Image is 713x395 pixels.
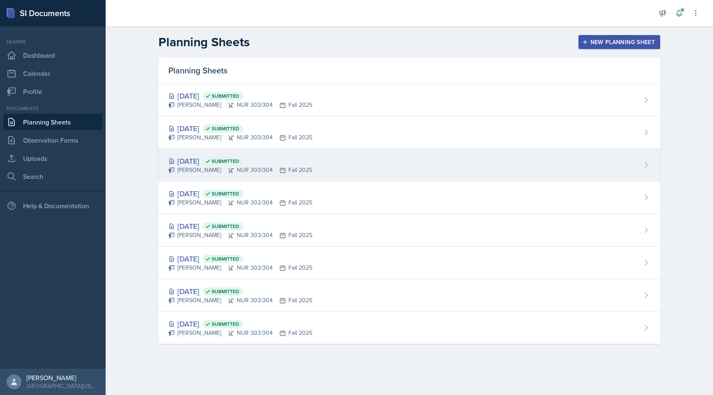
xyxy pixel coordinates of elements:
[3,132,102,148] a: Observation Forms
[168,198,312,207] div: [PERSON_NAME] NUR 303/304 Fall 2025
[168,318,312,329] div: [DATE]
[3,65,102,82] a: Calendar
[26,382,99,390] div: [GEOGRAPHIC_DATA][US_STATE] in [GEOGRAPHIC_DATA]
[212,158,239,165] span: Submitted
[158,116,660,149] a: [DATE] Submitted [PERSON_NAME]NUR 303/304Fall 2025
[168,133,312,142] div: [PERSON_NAME] NUR 303/304 Fall 2025
[3,47,102,63] a: Dashboard
[168,329,312,337] div: [PERSON_NAME] NUR 303/304 Fall 2025
[212,256,239,262] span: Submitted
[3,83,102,100] a: Profile
[168,123,312,134] div: [DATE]
[212,223,239,230] span: Submitted
[578,35,660,49] button: New Planning Sheet
[212,321,239,327] span: Submitted
[584,39,655,45] div: New Planning Sheet
[3,114,102,130] a: Planning Sheets
[168,188,312,199] div: [DATE]
[3,105,102,112] div: Documents
[212,190,239,197] span: Submitted
[158,214,660,247] a: [DATE] Submitted [PERSON_NAME]NUR 303/304Fall 2025
[158,247,660,279] a: [DATE] Submitted [PERSON_NAME]NUR 303/304Fall 2025
[168,155,312,167] div: [DATE]
[3,38,102,45] div: Leader
[168,253,312,264] div: [DATE]
[158,181,660,214] a: [DATE] Submitted [PERSON_NAME]NUR 303/304Fall 2025
[158,149,660,181] a: [DATE] Submitted [PERSON_NAME]NUR 303/304Fall 2025
[168,296,312,305] div: [PERSON_NAME] NUR 303/304 Fall 2025
[26,374,99,382] div: [PERSON_NAME]
[158,35,250,49] h2: Planning Sheets
[3,150,102,167] a: Uploads
[3,197,102,214] div: Help & Documentation
[158,84,660,116] a: [DATE] Submitted [PERSON_NAME]NUR 303/304Fall 2025
[212,93,239,99] span: Submitted
[212,125,239,132] span: Submitted
[158,58,660,84] div: Planning Sheets
[168,231,312,240] div: [PERSON_NAME] NUR 303/304 Fall 2025
[158,312,660,344] a: [DATE] Submitted [PERSON_NAME]NUR 303/304Fall 2025
[212,288,239,295] span: Submitted
[168,263,312,272] div: [PERSON_NAME] NUR 303/304 Fall 2025
[168,90,312,101] div: [DATE]
[158,279,660,312] a: [DATE] Submitted [PERSON_NAME]NUR 303/304Fall 2025
[168,166,312,174] div: [PERSON_NAME] NUR 303/304 Fall 2025
[168,286,312,297] div: [DATE]
[168,221,312,232] div: [DATE]
[3,168,102,185] a: Search
[168,101,312,109] div: [PERSON_NAME] NUR 303/304 Fall 2025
